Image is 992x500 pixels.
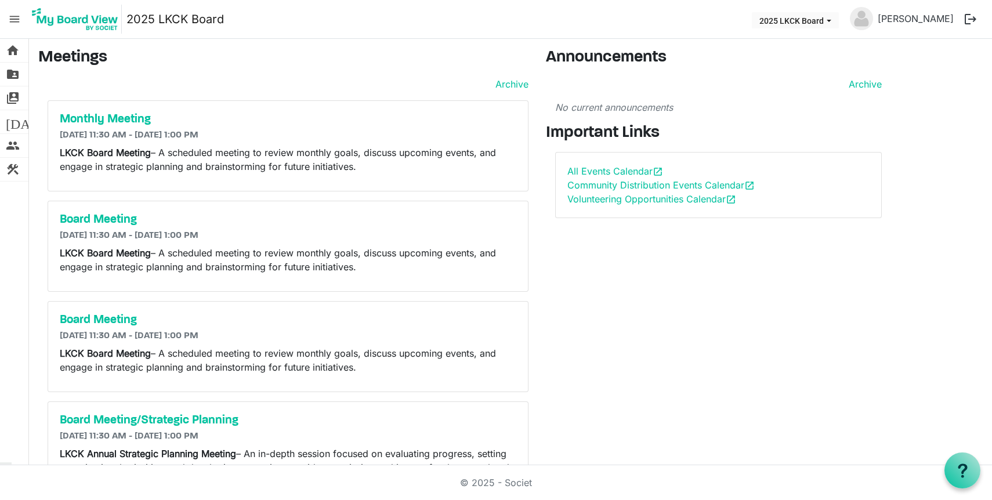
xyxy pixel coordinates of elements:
[60,130,516,141] h6: [DATE] 11:30 AM - [DATE] 1:00 PM
[60,146,516,173] p: – A scheduled meeting to review monthly goals, discuss upcoming events, and engage in strategic p...
[60,431,516,442] h6: [DATE] 11:30 AM - [DATE] 1:00 PM
[850,7,873,30] img: no-profile-picture.svg
[653,166,663,177] span: open_in_new
[38,48,528,68] h3: Meetings
[6,158,20,181] span: construction
[60,246,516,274] p: – A scheduled meeting to review monthly goals, discuss upcoming events, and engage in strategic p...
[567,193,736,205] a: Volunteering Opportunities Calendaropen_in_new
[60,230,516,241] h6: [DATE] 11:30 AM - [DATE] 1:00 PM
[3,8,26,30] span: menu
[744,180,755,191] span: open_in_new
[567,179,755,191] a: Community Distribution Events Calendaropen_in_new
[726,194,736,205] span: open_in_new
[6,86,20,110] span: switch_account
[546,48,891,68] h3: Announcements
[752,12,839,28] button: 2025 LKCK Board dropdownbutton
[60,331,516,342] h6: [DATE] 11:30 AM - [DATE] 1:00 PM
[958,7,983,31] button: logout
[60,247,151,259] strong: LKCK Board Meeting
[491,77,528,91] a: Archive
[60,346,516,374] p: – A scheduled meeting to review monthly goals, discuss upcoming events, and engage in strategic p...
[126,8,224,31] a: 2025 LKCK Board
[567,165,663,177] a: All Events Calendaropen_in_new
[460,477,532,488] a: © 2025 - Societ
[873,7,958,30] a: [PERSON_NAME]
[844,77,882,91] a: Archive
[60,113,516,126] a: Monthly Meeting
[60,447,516,474] p: – An in-depth session focused on evaluating progress, setting organizational priorities, and deve...
[60,448,236,459] strong: LKCK Annual Strategic Planning Meeting
[60,347,151,359] strong: LKCK Board Meeting
[60,213,516,227] a: Board Meeting
[6,63,20,86] span: folder_shared
[555,100,882,114] p: No current announcements
[28,5,122,34] img: My Board View Logo
[60,147,151,158] strong: LKCK Board Meeting
[546,124,891,143] h3: Important Links
[28,5,126,34] a: My Board View Logo
[6,39,20,62] span: home
[60,313,516,327] a: Board Meeting
[60,414,516,427] a: Board Meeting/Strategic Planning
[6,134,20,157] span: people
[6,110,50,133] span: [DATE]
